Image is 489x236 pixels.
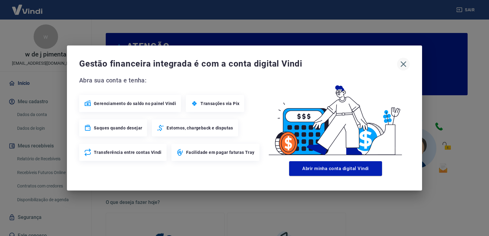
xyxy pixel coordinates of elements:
[79,75,261,85] span: Abra sua conta e tenha:
[289,161,382,176] button: Abrir minha conta digital Vindi
[167,125,233,131] span: Estornos, chargeback e disputas
[186,149,255,155] span: Facilidade em pagar faturas Tray
[94,125,142,131] span: Saques quando desejar
[200,100,239,107] span: Transações via Pix
[79,58,397,70] span: Gestão financeira integrada é com a conta digital Vindi
[261,75,410,159] img: Good Billing
[94,149,162,155] span: Transferência entre contas Vindi
[94,100,176,107] span: Gerenciamento do saldo no painel Vindi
